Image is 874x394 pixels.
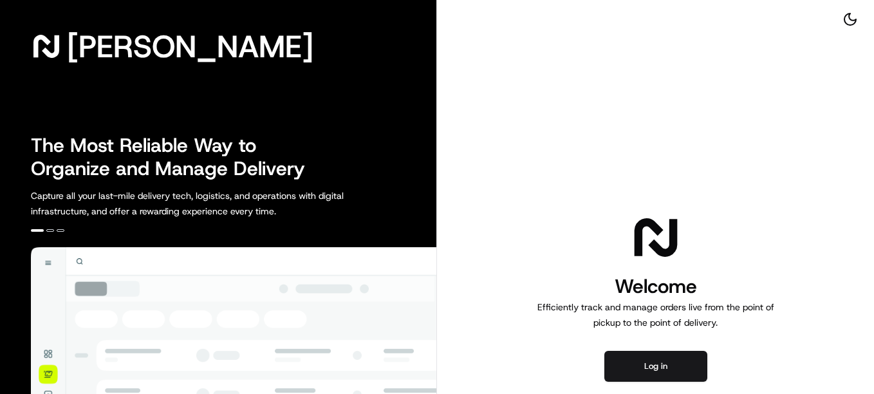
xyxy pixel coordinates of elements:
h1: Welcome [532,274,779,299]
p: Capture all your last-mile delivery tech, logistics, and operations with digital infrastructure, ... [31,188,402,219]
h2: The Most Reliable Way to Organize and Manage Delivery [31,134,319,180]
button: Log in [604,351,707,382]
span: [PERSON_NAME] [67,33,313,59]
p: Efficiently track and manage orders live from the point of pickup to the point of delivery. [532,299,779,330]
